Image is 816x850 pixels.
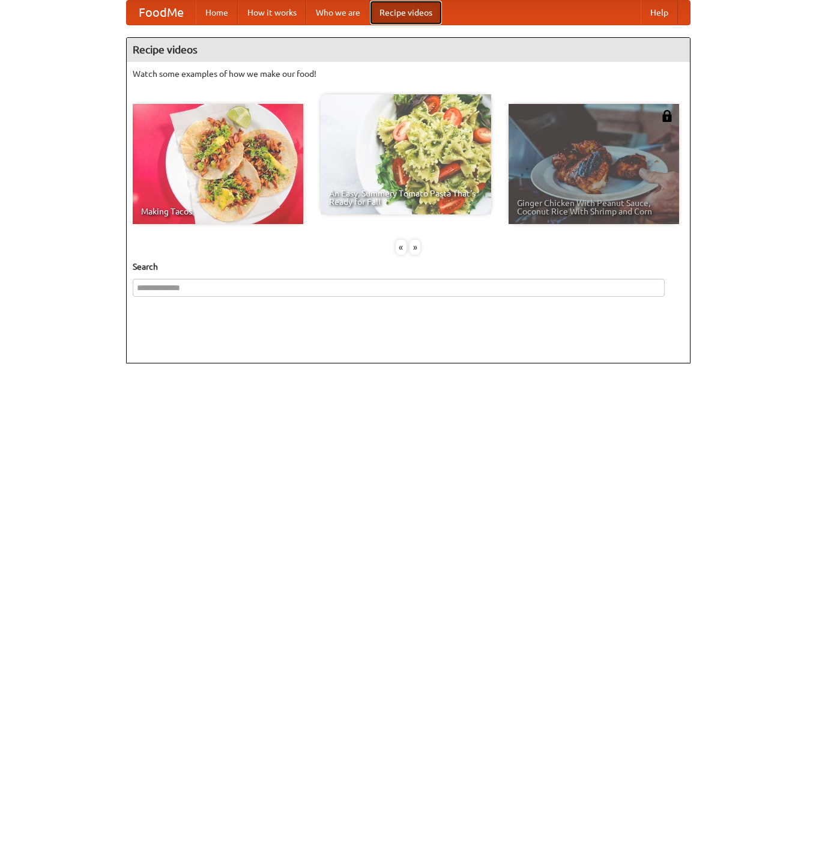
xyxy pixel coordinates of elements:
p: Watch some examples of how we make our food! [133,68,684,80]
h4: Recipe videos [127,38,690,62]
span: Making Tacos [141,207,295,216]
a: Help [641,1,678,25]
a: How it works [238,1,306,25]
a: Home [196,1,238,25]
h5: Search [133,261,684,273]
a: An Easy, Summery Tomato Pasta That's Ready for Fall [321,94,491,214]
div: « [396,240,406,255]
a: Who we are [306,1,370,25]
div: » [410,240,420,255]
a: FoodMe [127,1,196,25]
a: Recipe videos [370,1,442,25]
a: Making Tacos [133,104,303,224]
span: An Easy, Summery Tomato Pasta That's Ready for Fall [329,189,483,206]
img: 483408.png [661,110,673,122]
